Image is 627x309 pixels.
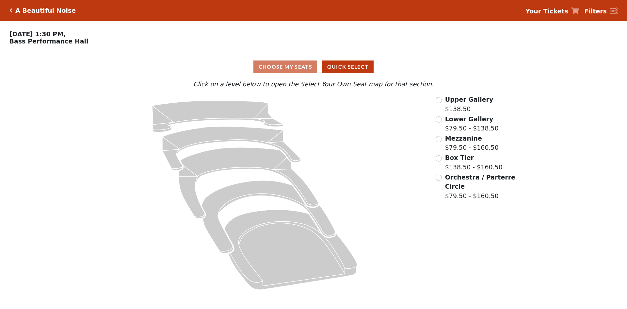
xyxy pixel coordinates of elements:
[445,114,499,133] label: $79.50 - $138.50
[83,79,544,89] p: Click on a level below to open the Select Your Own Seat map for that section.
[225,210,357,290] path: Orchestra / Parterre Circle - Seats Available: 20
[445,153,503,172] label: $138.50 - $160.50
[584,7,618,16] a: Filters
[525,7,579,16] a: Your Tickets
[445,95,493,113] label: $138.50
[9,8,12,13] a: Click here to go back to filters
[445,173,516,201] label: $79.50 - $160.50
[322,60,374,73] button: Quick Select
[445,134,499,152] label: $79.50 - $160.50
[15,7,76,14] h5: A Beautiful Noise
[445,135,482,142] span: Mezzanine
[445,174,515,190] span: Orchestra / Parterre Circle
[445,154,474,161] span: Box Tier
[152,101,283,132] path: Upper Gallery - Seats Available: 250
[525,8,568,15] strong: Your Tickets
[445,96,493,103] span: Upper Gallery
[162,127,301,170] path: Lower Gallery - Seats Available: 22
[445,115,493,123] span: Lower Gallery
[584,8,607,15] strong: Filters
